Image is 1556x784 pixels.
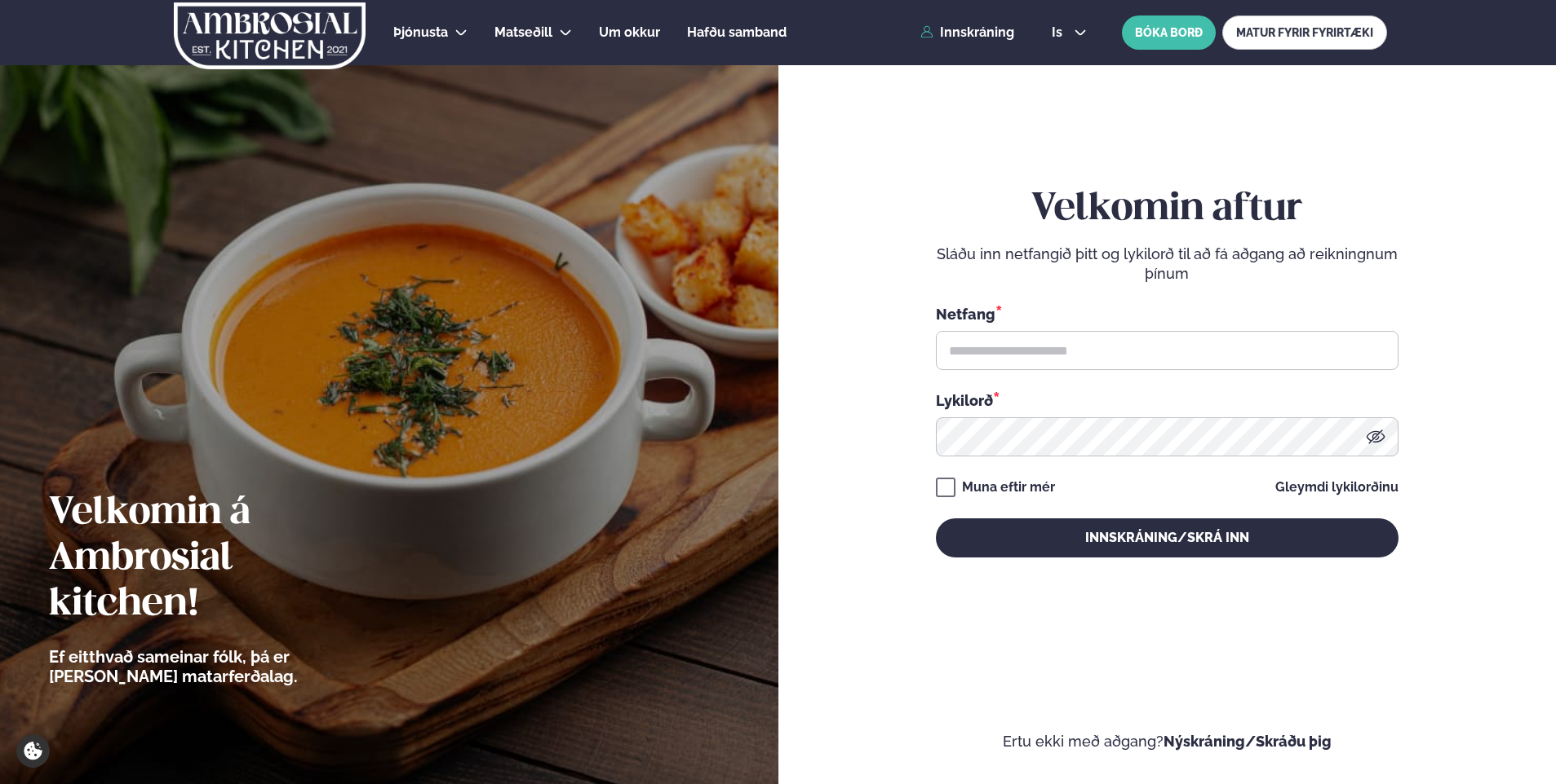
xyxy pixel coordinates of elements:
[16,734,50,768] a: Cookie settings
[936,390,1399,411] div: Lykilorð
[172,2,367,69] img: logo
[49,647,388,686] p: Ef eitthvað sameinar fólk, þá er [PERSON_NAME] matarferðalag.
[687,23,787,42] a: Hafðu samband
[49,491,388,628] h2: Velkomin á Ambrosial kitchen!
[599,23,660,42] a: Um okkur
[936,518,1399,557] button: Innskráning/Skrá inn
[494,24,552,40] span: Matseðill
[393,24,448,40] span: Þjónusta
[920,25,1014,40] a: Innskráning
[1052,26,1067,39] span: is
[687,24,787,40] span: Hafðu samband
[1164,733,1332,750] a: Nýskráning/Skráðu þig
[936,303,1399,324] div: Netfang
[1122,15,1216,50] button: BÓKA BORÐ
[936,187,1399,232] h2: Velkomin aftur
[1222,15,1387,50] a: MATUR FYRIR FYRIRTÆKI
[1039,26,1100,39] button: is
[827,732,1508,751] p: Ertu ekki með aðgang?
[1275,481,1399,494] a: Gleymdi lykilorðinu
[936,244,1399,284] p: Sláðu inn netfangið þitt og lykilorð til að fá aðgang að reikningnum þínum
[599,24,660,40] span: Um okkur
[393,23,448,42] a: Þjónusta
[494,23,552,42] a: Matseðill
